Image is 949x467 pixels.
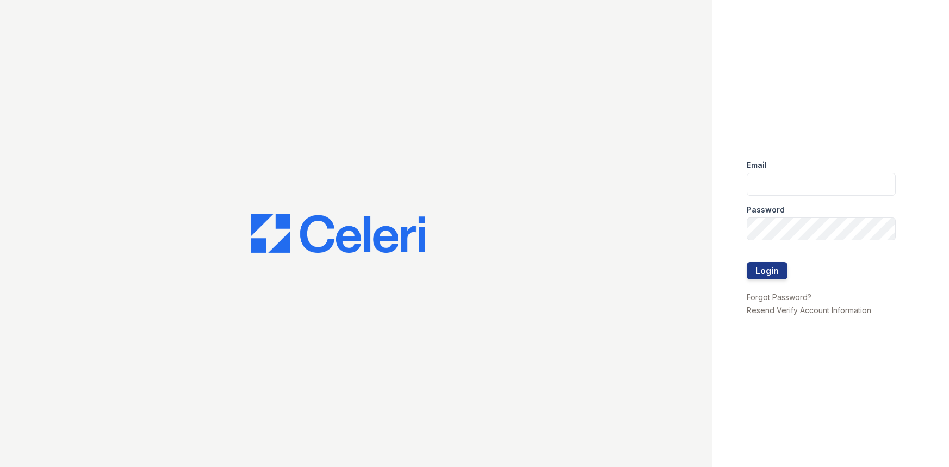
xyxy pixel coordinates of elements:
[747,204,785,215] label: Password
[251,214,425,253] img: CE_Logo_Blue-a8612792a0a2168367f1c8372b55b34899dd931a85d93a1a3d3e32e68fde9ad4.png
[747,160,767,171] label: Email
[747,262,787,279] button: Login
[747,292,811,302] a: Forgot Password?
[747,306,871,315] a: Resend Verify Account Information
